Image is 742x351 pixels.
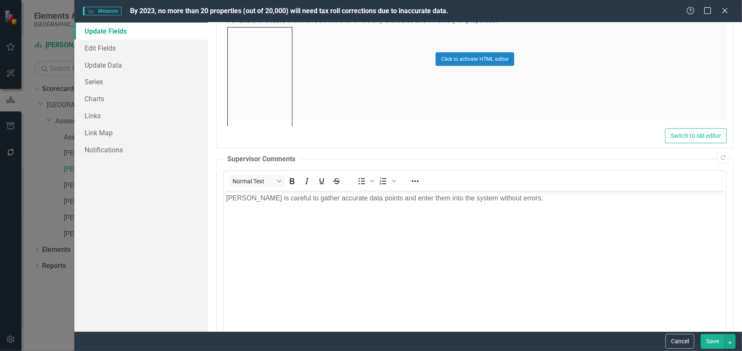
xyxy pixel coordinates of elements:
a: Update Fields [74,23,208,40]
a: Link Map [74,124,208,141]
button: Block Normal Text [229,175,284,187]
a: Update Data [74,57,208,74]
button: Strikethrough [329,175,344,187]
a: Edit Fields [74,40,208,57]
button: Italic [300,175,314,187]
button: Switch to old editor [665,128,727,143]
button: Click to activate HTML editor [436,52,514,66]
a: Charts [74,90,208,107]
a: Links [74,107,208,124]
legend: Supervisor Comments [223,154,300,164]
div: Numbered list [376,175,397,187]
a: Notifications [74,141,208,158]
div: Bullet list [354,175,376,187]
span: By 2023, no more than 20 properties (out of 20,000) will need tax roll corrections due to inaccur... [130,7,448,15]
a: Series [74,73,208,90]
button: Save [701,334,725,349]
button: Reveal or hide additional toolbar items [408,175,422,187]
iframe: Rich Text Area [224,191,726,340]
button: Cancel [666,334,694,349]
button: Bold [285,175,299,187]
span: Normal Text [232,178,274,185]
button: Underline [314,175,329,187]
span: Measure [83,7,122,15]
